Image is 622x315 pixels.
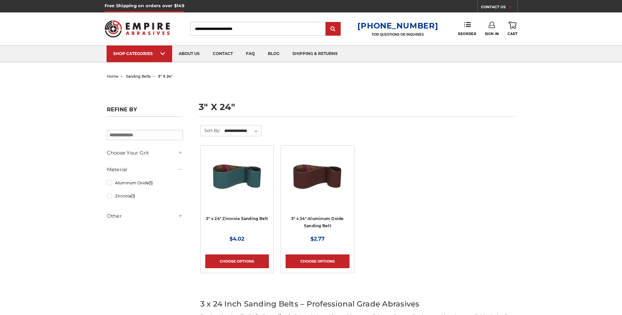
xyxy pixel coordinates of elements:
[205,150,269,214] a: 3" x 24" Zirconia Sanding Belt
[508,22,517,36] a: Cart
[107,106,183,117] h5: Refine by
[206,46,239,62] a: contact
[211,150,263,203] img: 3" x 24" Zirconia Sanding Belt
[458,22,476,36] a: Reorder
[327,23,340,36] input: Submit
[286,254,349,268] a: Choose Options
[107,190,183,202] a: Zirconia
[199,102,515,117] h1: 3" x 24"
[485,32,499,36] span: Sign In
[206,216,268,221] a: 3" x 24" Zirconia Sanding Belt
[311,236,325,242] span: $2.77
[286,150,349,214] a: 3" x 24" Aluminum Oxide Sanding Belt
[105,16,170,42] img: Empire Abrasives
[261,46,286,62] a: blog
[458,32,476,36] span: Reorder
[172,46,206,62] a: about us
[107,166,183,174] h5: Material
[126,74,150,79] a: sanding belts
[357,21,438,30] a: [PHONE_NUMBER]
[357,32,438,37] p: FOR QUESTIONS OR INQUIRIES
[107,177,183,189] a: Aluminum Oxide
[286,46,344,62] a: shipping & returns
[107,212,183,220] h5: Other
[291,150,344,203] img: 3" x 24" Aluminum Oxide Sanding Belt
[149,180,153,185] span: (1)
[200,298,515,310] h2: 3 x 24 Inch Sanding Belts – Professional Grade Abrasives
[291,216,344,229] a: 3" x 24" Aluminum Oxide Sanding Belt
[205,254,269,268] a: Choose Options
[158,74,173,79] span: 3" x 24"
[113,51,166,56] div: SHOP CATEGORIES
[508,32,517,36] span: Cart
[239,46,261,62] a: faq
[481,3,517,12] a: CONTACT US
[223,126,261,136] select: Sort By:
[107,149,183,157] h5: Choose Your Grit
[201,125,220,135] label: Sort By:
[230,236,244,242] span: $4.02
[107,74,118,79] a: home
[131,194,135,198] span: (1)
